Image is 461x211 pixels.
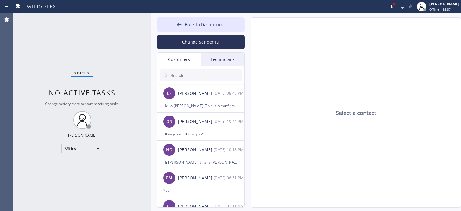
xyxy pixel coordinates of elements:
span: NG [166,146,172,153]
span: Status [74,71,90,75]
div: 09/26/2025 9:11 AM [214,203,245,209]
div: 09/29/2025 9:51 AM [214,174,245,181]
div: 09/29/2025 9:44 AM [214,118,245,125]
div: Technicians [201,53,244,66]
div: [PERSON_NAME] .. [178,203,214,210]
div: [PERSON_NAME] [68,133,96,138]
div: [PERSON_NAME] [178,175,214,182]
button: Back to Dashboard [157,17,245,32]
div: 09/29/2025 9:13 AM [214,146,245,153]
div: Hi [PERSON_NAME], this is [PERSON_NAME] again from 5 Star Air, just wanted to let you know our te... [163,159,238,166]
span: Back to Dashboard [185,22,224,27]
div: [PERSON_NAME] [178,90,214,97]
span: EM [166,175,172,182]
span: DR [166,118,172,125]
input: Search [170,69,242,81]
div: Hello [PERSON_NAME]! This is a confirmation for your Air Duct Service appointment [DATE]. Just a ... [163,102,238,109]
div: Customers [157,53,201,66]
span: Change activity state to start receiving tasks. [45,101,119,106]
span: No active tasks [49,88,116,98]
div: Okay great, thank you! [163,131,238,137]
div: [PERSON_NAME] [178,118,214,125]
button: Mute [407,2,415,11]
div: Offline [61,144,103,153]
div: Yes [163,187,238,194]
div: [PERSON_NAME] [429,2,459,7]
button: Change Sender ID [157,35,245,49]
span: Offline | 35:37 [429,7,451,11]
div: [PERSON_NAME] [178,146,214,153]
span: LF [167,90,171,97]
span: C. [167,203,171,210]
div: 09/30/2025 9:48 AM [214,90,245,97]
